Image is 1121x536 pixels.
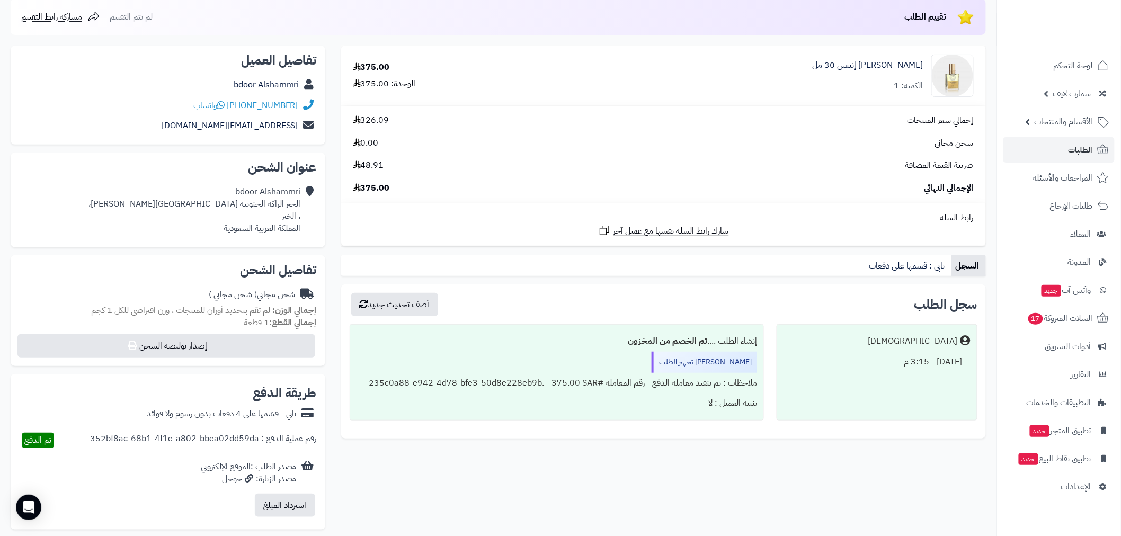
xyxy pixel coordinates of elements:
[924,182,974,194] span: الإجمالي النهائي
[784,352,971,372] div: [DATE] - 3:15 م
[91,304,270,317] span: لم تقم بتحديد أوزان للمنتجات ، وزن افتراضي للكل 1 كجم
[613,225,729,237] span: شارك رابط السلة نفسها مع عميل آخر
[1042,285,1061,297] span: جديد
[16,495,41,520] div: Open Intercom Messenger
[905,11,947,23] span: تقييم الطلب
[1003,474,1115,499] a: الإعدادات
[90,433,317,448] div: رقم عملية الدفع : 352bf8ac-68b1-4f1e-a802-bbea02dd59da
[1003,306,1115,331] a: السلات المتروكة17
[88,186,301,234] div: bdoor Alshammri الخبر الراكة الجنوبية [GEOGRAPHIC_DATA][PERSON_NAME]، ، الخبر المملكة العربية الس...
[1003,193,1115,219] a: طلبات الإرجاع
[865,255,951,276] a: تابي : قسمها على دفعات
[908,114,974,127] span: إجمالي سعر المنتجات
[201,461,297,485] div: مصدر الطلب :الموقع الإلكتروني
[244,316,317,329] small: 1 قطعة
[1045,339,1091,354] span: أدوات التسويق
[21,11,100,23] a: مشاركة رابط التقييم
[255,494,315,517] button: استرداد المبلغ
[628,335,707,347] b: تم الخصم من المخزون
[1069,142,1093,157] span: الطلبات
[353,114,389,127] span: 326.09
[19,264,317,276] h2: تفاصيل الشحن
[1003,249,1115,275] a: المدونة
[272,304,317,317] strong: إجمالي الوزن:
[1029,423,1091,438] span: تطبيق المتجر
[353,78,416,90] div: الوحدة: 375.00
[1050,199,1093,213] span: طلبات الإرجاع
[353,159,384,172] span: 48.91
[1018,451,1091,466] span: تطبيق نقاط البيع
[1003,165,1115,191] a: المراجعات والأسئلة
[1027,311,1093,326] span: السلات المتروكة
[1049,8,1111,30] img: logo-2.png
[1003,362,1115,387] a: التقارير
[353,61,390,74] div: 375.00
[110,11,153,23] span: لم يتم التقييم
[951,255,986,276] a: السجل
[1003,418,1115,443] a: تطبيق المتجرجديد
[234,78,299,91] a: bdoor Alshammri
[1061,479,1091,494] span: الإعدادات
[353,137,379,149] span: 0.00
[21,11,82,23] span: مشاركة رابط التقييم
[1028,313,1044,325] span: 17
[19,54,317,67] h2: تفاصيل العميل
[147,408,297,420] div: تابي - قسّمها على 4 دفعات بدون رسوم ولا فوائد
[253,387,317,399] h2: طريقة الدفع
[201,473,297,485] div: مصدر الزيارة: جوجل
[1003,221,1115,247] a: العملاء
[932,55,973,97] img: 1748672752-3581000019676-nicolai-parfumeur-createur-nicolai-parfumeur-createur-patchouli-intense-...
[357,393,757,414] div: تنبيه العميل : لا
[19,161,317,174] h2: عنوان الشحن
[1027,395,1091,410] span: التطبيقات والخدمات
[1003,53,1115,78] a: لوحة التحكم
[1033,171,1093,185] span: المراجعات والأسئلة
[345,212,982,224] div: رابط السلة
[1071,227,1091,242] span: العملاء
[1054,58,1093,73] span: لوحة التحكم
[1071,367,1091,382] span: التقارير
[357,373,757,394] div: ملاحظات : تم تنفيذ معاملة الدفع - رقم المعاملة #235c0a88-e942-4d78-bfe3-50d8e228eb9b. - 375.00 SAR
[269,316,317,329] strong: إجمالي القطع:
[24,434,51,446] span: تم الدفع
[1003,390,1115,415] a: التطبيقات والخدمات
[209,288,257,301] span: ( شحن مجاني )
[914,298,977,311] h3: سجل الطلب
[894,80,923,92] div: الكمية: 1
[652,352,757,373] div: [PERSON_NAME] تجهيز الطلب
[1030,425,1049,437] span: جديد
[357,331,757,352] div: إنشاء الطلب ....
[1003,137,1115,163] a: الطلبات
[17,334,315,358] button: إصدار بوليصة الشحن
[162,119,298,132] a: [EMAIL_ADDRESS][DOMAIN_NAME]
[1053,86,1091,101] span: سمارت لايف
[812,59,923,72] a: [PERSON_NAME] إنتنس 30 مل
[227,99,298,112] a: [PHONE_NUMBER]
[1003,446,1115,471] a: تطبيق نقاط البيعجديد
[351,293,438,316] button: أضف تحديث جديد
[353,182,390,194] span: 375.00
[1068,255,1091,270] span: المدونة
[193,99,225,112] a: واتساب
[935,137,974,149] span: شحن مجاني
[209,289,296,301] div: شحن مجاني
[1040,283,1091,298] span: وآتس آب
[1003,278,1115,303] a: وآتس آبجديد
[1003,334,1115,359] a: أدوات التسويق
[598,224,729,237] a: شارك رابط السلة نفسها مع عميل آخر
[868,335,958,347] div: [DEMOGRAPHIC_DATA]
[1035,114,1093,129] span: الأقسام والمنتجات
[905,159,974,172] span: ضريبة القيمة المضافة
[1019,453,1038,465] span: جديد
